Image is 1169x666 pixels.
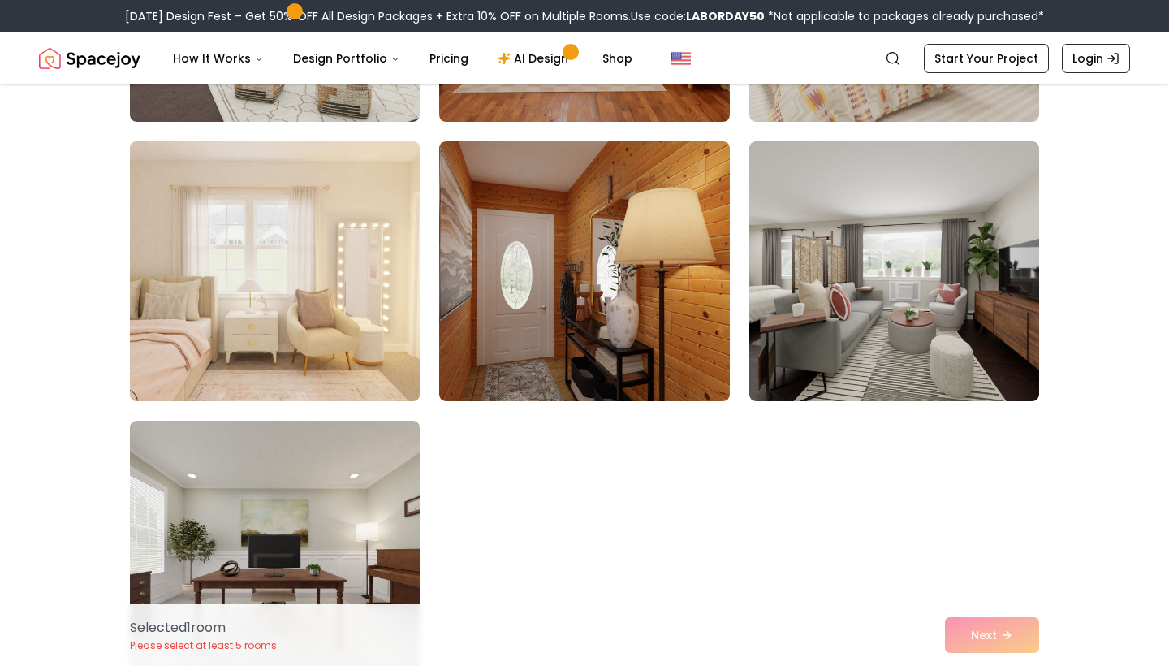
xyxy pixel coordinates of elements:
[39,42,140,75] a: Spacejoy
[485,42,586,75] a: AI Design
[130,639,277,652] p: Please select at least 5 rooms
[125,8,1044,24] div: [DATE] Design Fest – Get 50% OFF All Design Packages + Extra 10% OFF on Multiple Rooms.
[439,141,729,401] img: Room room-98
[39,32,1130,84] nav: Global
[589,42,645,75] a: Shop
[749,141,1039,401] img: Room room-99
[631,8,765,24] span: Use code:
[924,44,1049,73] a: Start Your Project
[280,42,413,75] button: Design Portfolio
[686,8,765,24] b: LABORDAY50
[765,8,1044,24] span: *Not applicable to packages already purchased*
[39,42,140,75] img: Spacejoy Logo
[671,49,691,68] img: United States
[160,42,645,75] nav: Main
[130,618,277,638] p: Selected 1 room
[123,135,427,408] img: Room room-97
[160,42,277,75] button: How It Works
[1062,44,1130,73] a: Login
[416,42,481,75] a: Pricing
